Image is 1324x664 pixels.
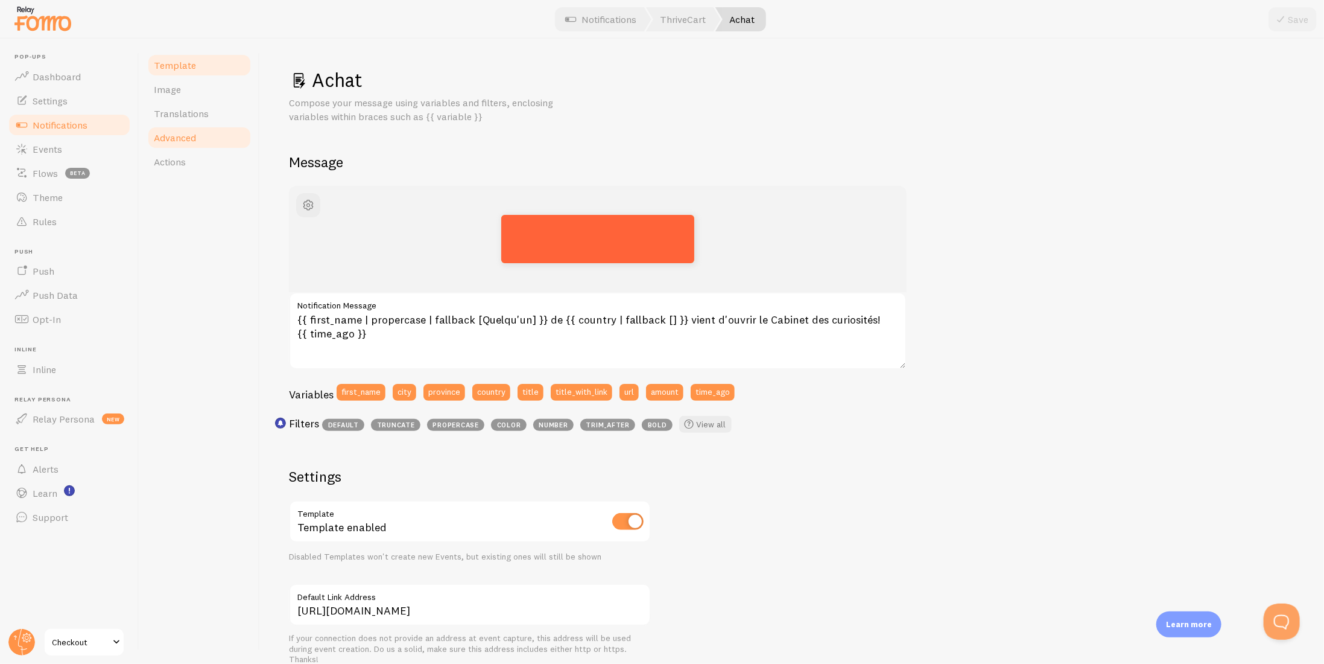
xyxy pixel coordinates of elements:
button: title [518,384,543,401]
button: city [393,384,416,401]
span: Advanced [154,132,196,144]
p: Learn more [1166,619,1212,630]
a: Learn [7,481,131,505]
a: Advanced [147,126,252,150]
a: Alerts [7,457,131,481]
span: truncate [371,419,420,431]
a: Support [7,505,131,529]
label: Notification Message [289,292,907,313]
span: Relay Persona [14,396,131,404]
span: Events [33,143,62,155]
div: Disabled Templates won't create new Events, but existing ones will still be shown [289,552,651,563]
span: Image [154,83,181,95]
span: Checkout [52,635,109,650]
span: Settings [33,95,68,107]
span: Translations [154,107,209,120]
h2: Message [289,153,1295,171]
span: Learn [33,487,57,499]
span: Rules [33,215,57,228]
span: Get Help [14,445,131,453]
span: Relay Persona [33,413,95,425]
span: propercase [427,419,484,431]
img: fomo-relay-logo-orange.svg [13,3,73,34]
span: Opt-In [33,313,61,325]
div: Learn more [1156,611,1221,637]
span: bold [642,419,673,431]
button: country [472,384,510,401]
a: Rules [7,209,131,234]
a: View all [679,416,732,433]
h3: Variables [289,388,334,401]
span: Alerts [33,463,59,475]
a: Push [7,259,131,283]
iframe: Help Scout Beacon - Open [1264,604,1300,640]
a: Image [147,77,252,101]
label: Default Link Address [289,584,651,604]
span: Push [14,248,131,256]
button: amount [646,384,683,401]
h1: Achat [289,68,1295,92]
span: number [533,419,574,431]
a: Theme [7,185,131,209]
a: Events [7,137,131,161]
button: time_ago [691,384,735,401]
button: url [619,384,639,401]
span: Theme [33,191,63,203]
span: Push [33,265,54,277]
span: trim_after [580,419,635,431]
a: Flows beta [7,161,131,185]
button: province [423,384,465,401]
a: Dashboard [7,65,131,89]
span: beta [65,168,90,179]
span: Flows [33,167,58,179]
a: Template [147,53,252,77]
svg: <p>Watch New Feature Tutorials!</p> [64,485,75,496]
a: Relay Persona new [7,407,131,431]
div: Template enabled [289,500,651,544]
span: Inline [33,363,56,375]
span: Template [154,59,196,71]
span: Dashboard [33,71,81,83]
span: default [322,419,364,431]
span: color [491,419,527,431]
h2: Settings [289,467,651,486]
a: Translations [147,101,252,126]
span: new [102,413,124,424]
button: title_with_link [551,384,612,401]
span: Pop-ups [14,53,131,61]
p: Compose your message using variables and filters, enclosing variables within braces such as {{ va... [289,96,578,124]
span: Notifications [33,119,87,131]
a: Opt-In [7,307,131,331]
a: Checkout [43,628,125,657]
span: Inline [14,346,131,354]
button: first_name [337,384,385,401]
a: Actions [147,150,252,174]
a: Settings [7,89,131,113]
a: Notifications [7,113,131,137]
span: Actions [154,156,186,168]
a: Inline [7,357,131,381]
span: Support [33,511,68,523]
svg: <p>Use filters like | propercase to change CITY to City in your templates</p> [275,418,286,429]
span: Push Data [33,289,78,301]
a: Push Data [7,283,131,307]
h3: Filters [289,417,319,430]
